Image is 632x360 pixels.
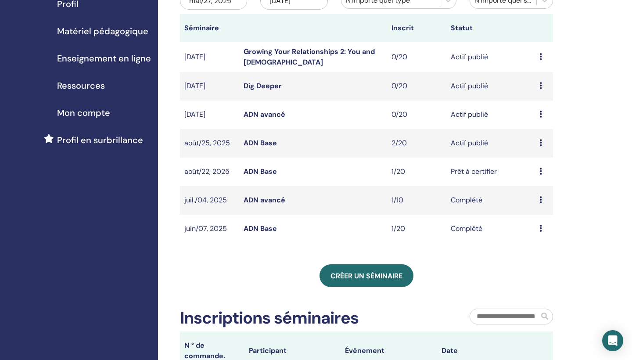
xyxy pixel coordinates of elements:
span: Mon compte [57,106,110,119]
td: août/25, 2025 [180,129,239,158]
td: Actif publié [446,42,535,72]
td: juil./04, 2025 [180,186,239,215]
a: Growing Your Relationships 2: You and [DEMOGRAPHIC_DATA] [244,47,375,67]
th: Séminaire [180,14,239,42]
a: ADN Base [244,224,277,233]
td: Prêt à certifier [446,158,535,186]
td: juin/07, 2025 [180,215,239,243]
span: Créer un séminaire [330,271,402,281]
a: ADN avancé [244,195,285,205]
div: Open Intercom Messenger [602,330,623,351]
span: Enseignement en ligne [57,52,151,65]
td: Actif publié [446,72,535,101]
td: 0/20 [387,72,446,101]
th: Statut [446,14,535,42]
a: ADN Base [244,167,277,176]
span: Profil en surbrillance [57,133,143,147]
span: Ressources [57,79,105,92]
span: Matériel pédagogique [57,25,148,38]
td: [DATE] [180,101,239,129]
td: 1/10 [387,186,446,215]
a: Créer un séminaire [320,264,413,287]
th: Inscrit [387,14,446,42]
td: 0/20 [387,42,446,72]
a: ADN avancé [244,110,285,119]
td: 1/20 [387,158,446,186]
td: [DATE] [180,42,239,72]
td: août/22, 2025 [180,158,239,186]
td: 1/20 [387,215,446,243]
h2: Inscriptions séminaires [180,308,359,328]
a: Dig Deeper [244,81,282,90]
td: Complété [446,186,535,215]
td: Complété [446,215,535,243]
a: ADN Base [244,138,277,148]
td: Actif publié [446,101,535,129]
td: [DATE] [180,72,239,101]
td: 2/20 [387,129,446,158]
td: 0/20 [387,101,446,129]
td: Actif publié [446,129,535,158]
